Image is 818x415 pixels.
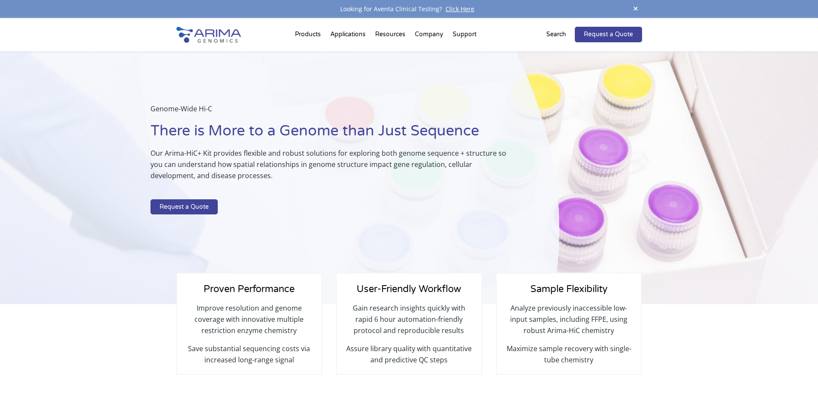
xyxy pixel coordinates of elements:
h1: There is More to a Genome than Just Sequence [150,121,516,148]
p: Analyze previously inaccessible low-input samples, including FFPE, using robust Arima-HiC chemistry [505,302,632,343]
a: Request a Quote [575,27,642,42]
p: Search [546,29,566,40]
p: Maximize sample recovery with single-tube chemistry [505,343,632,365]
p: Genome-Wide Hi-C [150,103,516,121]
p: Our Arima-HiC+ Kit provides flexible and robust solutions for exploring both genome sequence + st... [150,148,516,188]
img: Arima-Genomics-logo [176,27,241,43]
p: Save substantial sequencing costs via increased long-range signal [186,343,313,365]
p: Gain research insights quickly with rapid 6 hour automation-friendly protocol and reproducible re... [345,302,472,343]
a: Request a Quote [150,199,218,215]
div: Looking for Aventa Clinical Testing? [176,3,642,15]
span: Sample Flexibility [530,283,608,295]
p: Assure library quality with quantitative and predictive QC steps [345,343,472,365]
a: Click Here [442,5,478,13]
span: Proven Performance [204,283,295,295]
p: Improve resolution and genome coverage with innovative multiple restriction enzyme chemistry [186,302,313,343]
span: User-Friendly Workflow [357,283,461,295]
